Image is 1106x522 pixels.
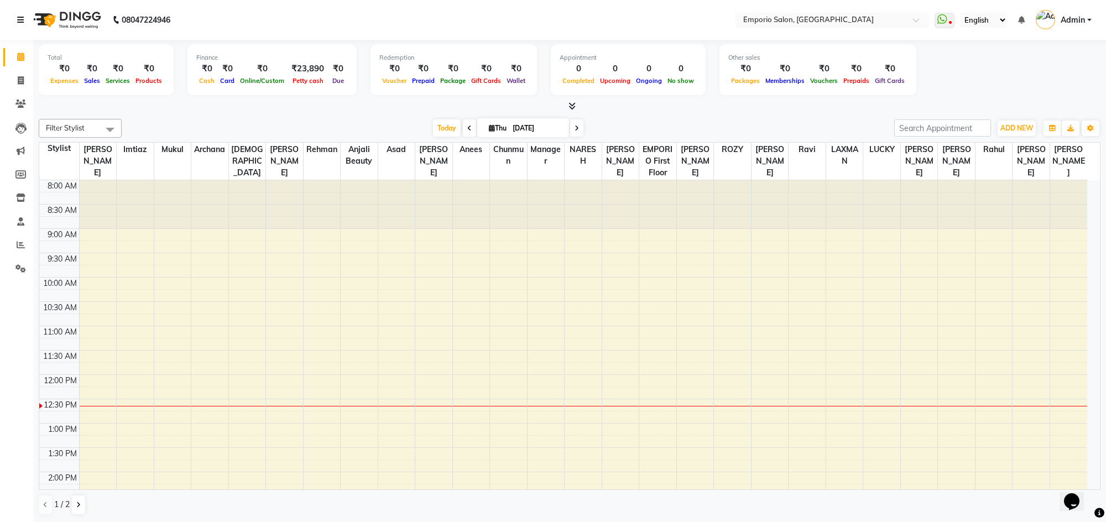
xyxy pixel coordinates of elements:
[196,53,348,62] div: Finance
[103,77,133,85] span: Services
[46,448,79,460] div: 1:30 PM
[45,253,79,265] div: 9:30 AM
[1000,124,1033,132] span: ADD NEW
[45,205,79,216] div: 8:30 AM
[122,4,170,35] b: 08047224946
[48,62,81,75] div: ₹0
[841,62,872,75] div: ₹0
[41,399,79,411] div: 12:30 PM
[81,62,103,75] div: ₹0
[677,143,714,180] span: [PERSON_NAME]
[504,62,528,75] div: ₹0
[415,143,452,180] span: [PERSON_NAME]
[117,143,154,156] span: Imtiaz
[863,143,900,156] span: LUCKY
[565,143,602,168] span: NARESH
[560,53,697,62] div: Appointment
[46,424,79,435] div: 1:00 PM
[80,143,117,180] span: [PERSON_NAME]
[196,62,217,75] div: ₹0
[54,499,70,510] span: 1 / 2
[728,62,763,75] div: ₹0
[287,62,328,75] div: ₹23,890
[872,77,907,85] span: Gift Cards
[789,143,826,156] span: ravi
[763,77,807,85] span: Memberships
[633,62,665,75] div: 0
[807,62,841,75] div: ₹0
[938,143,975,180] span: [PERSON_NAME]
[41,278,79,289] div: 10:00 AM
[752,143,789,180] span: [PERSON_NAME]
[48,53,165,62] div: Total
[597,62,633,75] div: 0
[665,62,697,75] div: 0
[217,62,237,75] div: ₹0
[490,143,527,168] span: chunmun
[453,143,490,156] span: Anees
[266,143,303,180] span: [PERSON_NAME]
[46,123,85,132] span: Filter Stylist
[528,143,565,168] span: Manager
[728,53,907,62] div: Other sales
[468,62,504,75] div: ₹0
[28,4,104,35] img: logo
[103,62,133,75] div: ₹0
[409,77,437,85] span: Prepaid
[41,302,79,314] div: 10:30 AM
[45,229,79,241] div: 9:00 AM
[901,143,938,180] span: [PERSON_NAME]
[714,143,751,156] span: ROZY
[1036,10,1055,29] img: Admin
[39,143,79,154] div: Stylist
[229,143,266,180] span: [DEMOGRAPHIC_DATA]
[41,351,79,362] div: 11:30 AM
[378,143,415,156] span: Asad
[597,77,633,85] span: Upcoming
[433,119,461,137] span: Today
[975,143,1013,156] span: Rahul
[633,77,665,85] span: Ongoing
[154,143,191,156] span: Mukul
[379,77,409,85] span: Voucher
[41,375,79,387] div: 12:00 PM
[341,143,378,168] span: Anjali beauty
[237,62,287,75] div: ₹0
[728,77,763,85] span: Packages
[509,120,565,137] input: 2025-09-04
[560,77,597,85] span: Completed
[894,119,991,137] input: Search Appointment
[1050,143,1087,180] span: [PERSON_NAME]
[237,77,287,85] span: Online/Custom
[45,180,79,192] div: 8:00 AM
[437,62,468,75] div: ₹0
[998,121,1036,136] button: ADD NEW
[437,77,468,85] span: Package
[41,326,79,338] div: 11:00 AM
[290,77,326,85] span: Petty cash
[217,77,237,85] span: Card
[191,143,228,156] span: Archana
[48,77,81,85] span: Expenses
[81,77,103,85] span: Sales
[1060,478,1095,511] iframe: chat widget
[826,143,863,168] span: LAXMAN
[841,77,872,85] span: Prepaids
[328,62,348,75] div: ₹0
[196,77,217,85] span: Cash
[1061,14,1085,26] span: Admin
[639,143,676,180] span: EMPORIO First Floor
[46,472,79,484] div: 2:00 PM
[409,62,437,75] div: ₹0
[504,77,528,85] span: Wallet
[304,143,341,156] span: Rehman
[872,62,907,75] div: ₹0
[379,62,409,75] div: ₹0
[330,77,347,85] span: Due
[665,77,697,85] span: No show
[486,124,509,132] span: Thu
[1013,143,1050,180] span: [PERSON_NAME]
[133,77,165,85] span: Products
[763,62,807,75] div: ₹0
[133,62,165,75] div: ₹0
